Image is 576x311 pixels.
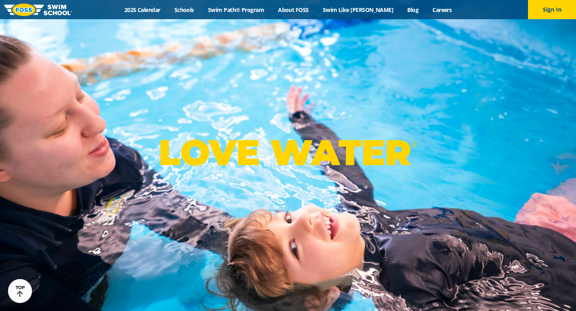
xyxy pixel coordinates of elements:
a: Schools [167,6,201,14]
a: Blog [400,6,426,14]
div: TOP [16,285,25,297]
a: About FOSS [271,6,316,14]
a: Careers [426,6,459,14]
img: FOSS Swim School Logo [4,4,72,16]
sup: ® [411,139,417,149]
a: 2025 Calendar [117,6,167,14]
a: Swim Like [PERSON_NAME] [316,6,400,14]
p: LOVE WATER [158,131,417,174]
a: Swim Path® Program [201,6,271,14]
